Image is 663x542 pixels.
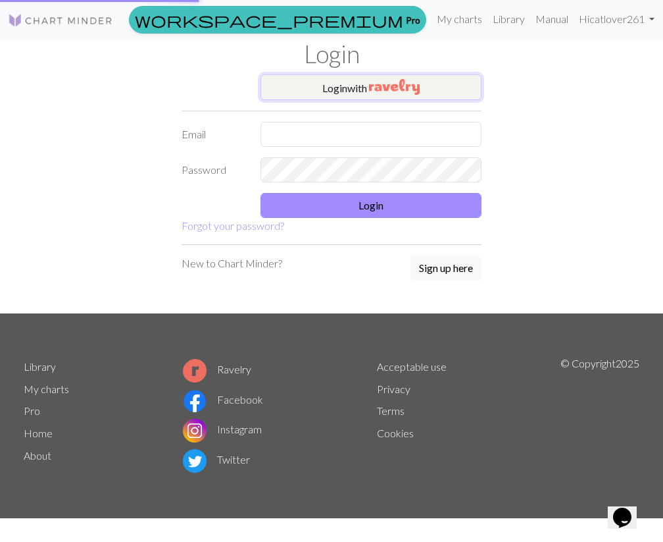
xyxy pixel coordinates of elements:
h1: Login [16,40,647,69]
a: Acceptable use [377,360,447,373]
a: Cookies [377,427,414,439]
img: Twitter logo [183,449,207,473]
a: Forgot your password? [182,219,284,232]
a: Library [487,6,530,32]
a: About [24,449,51,462]
a: My charts [431,6,487,32]
p: New to Chart Minder? [182,256,282,271]
img: Ravelry logo [183,359,207,383]
a: Library [24,360,56,373]
a: Pro [129,6,426,34]
img: Logo [8,13,113,28]
a: Terms [377,404,405,417]
iframe: chat widget [608,489,650,529]
a: Hicatlover261 [574,6,660,32]
label: Password [174,157,253,182]
a: Privacy [377,383,410,395]
a: Sign up here [410,256,481,282]
a: Instagram [183,423,262,435]
img: Ravelry [369,79,420,95]
img: Facebook logo [183,389,207,413]
button: Sign up here [410,256,481,281]
button: Login [260,193,481,218]
a: Facebook [183,393,263,406]
p: © Copyright 2025 [560,356,639,475]
button: Loginwith [260,74,481,101]
label: Email [174,122,253,147]
img: Instagram logo [183,419,207,443]
a: My charts [24,383,69,395]
a: Pro [24,404,40,417]
span: workspace_premium [135,11,403,29]
a: Home [24,427,53,439]
a: Twitter [183,453,250,466]
a: Manual [530,6,574,32]
a: Ravelry [183,363,251,375]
